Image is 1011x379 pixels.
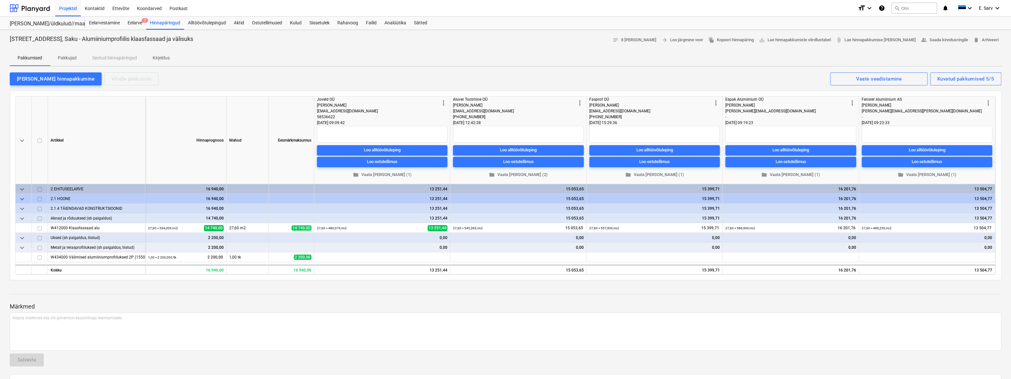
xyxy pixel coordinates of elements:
div: 15 053,65 [453,213,584,223]
span: 15 053,65 [565,225,584,231]
small: 27,60 × 534,00€ / m2 [148,226,178,230]
div: Alltöövõtulepingud [184,17,230,30]
div: [PERSON_NAME] hinnapakkumine [17,75,94,83]
span: more_vert [576,99,584,107]
div: 2 200,00 [148,233,224,243]
button: Loo alltöövõtuleping [589,145,720,156]
div: 13 504,77 [862,213,992,223]
div: [PHONE_NUMBER] [453,114,576,120]
button: Saada kinnitusringile [918,35,971,45]
a: Eelarvestamine [85,17,124,30]
div: 0,00 [317,243,447,252]
span: Saada kinnitusringile [921,36,968,44]
span: Vaata [PERSON_NAME] (2) [456,171,581,179]
i: Abikeskus [879,4,885,12]
span: keyboard_arrow_down [18,244,26,252]
span: delete [973,37,979,43]
span: folder [898,172,904,178]
span: folder [761,172,767,178]
div: Kulud [286,17,306,30]
i: keyboard_arrow_down [866,4,873,12]
a: Hinnapäringud [146,17,184,30]
span: Loo järgmine voor [662,36,703,44]
small: 27,60 × 557,90€ / m2 [589,226,619,230]
span: [PERSON_NAME][EMAIL_ADDRESS][PERSON_NAME][DOMAIN_NAME] [862,109,982,113]
span: 14 740,00 [204,225,224,231]
span: E. Sarv [979,6,993,11]
div: 13 251,44 [314,265,450,274]
div: 16 940,00 [148,184,224,194]
span: [EMAIL_ADDRESS][DOMAIN_NAME] [317,109,378,113]
span: notes [613,37,618,43]
div: 2 EHITUSEELARVE [51,184,143,194]
p: Kirjeldus [153,55,170,61]
div: Rahavoog [333,17,362,30]
div: 0,00 [317,233,447,243]
div: [PERSON_NAME] [862,102,984,108]
div: Loo alltöövõtuleping [500,146,537,154]
div: Loo ostutellimus [912,158,942,166]
small: 27,60 × 480,07€ / m2 [317,226,347,230]
div: [PERSON_NAME] [317,102,440,108]
span: keyboard_arrow_down [18,137,26,145]
div: 0,00 [589,243,720,252]
button: Kopeeri hinnapäring [706,35,756,45]
div: 16 201,76 [725,194,856,204]
button: [PERSON_NAME] hinnapakkumine [10,72,102,85]
div: 0,00 [453,233,584,243]
span: keyboard_arrow_down [18,234,26,242]
div: 16 940,00 [148,204,224,213]
span: Kopeeri hinnapäring [708,36,754,44]
span: arrow_forward [662,37,668,43]
div: Loo ostutellimus [367,158,397,166]
i: keyboard_arrow_down [993,4,1001,12]
button: Vaate seadistamine [830,72,928,85]
div: Fenster Alumiinium AS [862,96,984,102]
span: keyboard_arrow_down [18,215,26,222]
div: 15 399,71 [589,213,720,223]
span: [PERSON_NAME][EMAIL_ADDRESS][DOMAIN_NAME] [725,109,816,113]
div: - [725,114,848,120]
div: Eesmärkmaksumus [269,96,314,184]
span: Vaata [PERSON_NAME] (1) [592,171,717,179]
span: 13 251,44 [428,225,447,231]
div: 15 053,65 [450,265,587,274]
iframe: Chat Widget [979,348,1011,379]
a: Lae hinnapakkumise [PERSON_NAME] [833,35,918,45]
a: Ostutellimused [248,17,286,30]
span: [EMAIL_ADDRESS][DOMAIN_NAME] [589,109,650,113]
div: [DATE] 09:19:23 [725,120,856,126]
span: more_vert [984,99,992,107]
div: 0,00 [589,233,720,243]
div: Eelarve [124,17,146,30]
button: Loo alltöövõtuleping [317,145,447,156]
span: people_alt [921,37,927,43]
span: 16 201,76 [837,225,856,231]
span: folder [625,172,631,178]
p: Pakkujad [58,55,77,61]
div: 13 504,77 [862,204,992,213]
div: 16 940,00 [148,194,224,204]
div: [PERSON_NAME] [589,102,712,108]
a: Aktid [230,17,248,30]
div: Aknad ja rõduuksed (sh paigaldus) [51,213,143,223]
span: keyboard_arrow_down [18,185,26,193]
div: 16 201,76 [725,184,856,194]
span: 8 [PERSON_NAME] [613,36,656,44]
button: Loo alltöövõtuleping [453,145,584,156]
small: 27,60 × 586,96€ / m2 [725,226,755,230]
button: Vaata [PERSON_NAME] (1) [317,170,447,180]
div: 13 251,44 [317,204,447,213]
div: 2.1 HOONE [51,194,143,203]
div: Artikkel [48,96,145,184]
a: Sätted [410,17,431,30]
span: 13 504,77 [973,225,992,231]
a: Analüütika [381,17,410,30]
span: keyboard_arrow_down [18,195,26,203]
div: 2.1.4 TÄIENDAVAD KONSTRUKTSIOONID [51,204,143,213]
